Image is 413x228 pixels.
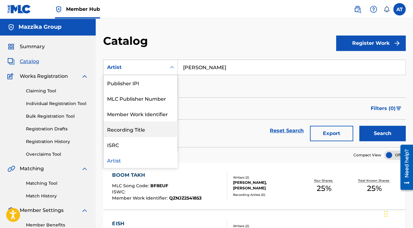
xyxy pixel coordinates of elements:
a: Overclaims Tool [26,151,88,158]
a: Reset Search [267,124,307,137]
p: Total Known Shares: [358,178,391,183]
button: Register Work [336,36,406,51]
img: expand [81,165,88,172]
img: help [370,6,377,13]
span: Member Settings [20,207,64,214]
a: Individual Registration Tool [26,100,88,107]
img: Matching [7,165,15,172]
div: Notifications [383,6,390,12]
div: Member Work Identifier [103,106,177,121]
span: Catalog [20,58,39,65]
div: [PERSON_NAME], [PERSON_NAME] [233,180,299,191]
span: Filters ( 0 ) [371,105,396,112]
img: Works Registration [7,73,15,80]
span: Member Work Identifier : [112,195,169,201]
iframe: Chat Widget [382,198,413,228]
a: Bulk Registration Tool [26,113,88,120]
a: Public Search [351,3,364,15]
span: ISWC : [112,189,127,195]
span: Matching [20,165,44,172]
img: expand [81,207,88,214]
img: Catalog [7,58,15,65]
div: Recording Artists ( 0 ) [233,192,299,197]
img: expand [81,73,88,80]
img: f7272a7cc735f4ea7f67.svg [393,40,401,47]
div: ISRC [103,137,177,152]
a: Claiming Tool [26,88,88,94]
a: Registration Drafts [26,126,88,132]
button: Export [310,126,353,141]
p: Your Shares: [314,178,334,183]
div: Writers ( 2 ) [233,175,299,180]
iframe: Resource Center [396,142,413,192]
span: BF8EUF [150,183,168,188]
span: QZNJZ2541853 [169,195,201,201]
span: 25 % [367,183,382,194]
a: Matching Tool [26,180,88,187]
img: filter [396,107,401,110]
img: search [354,6,361,13]
div: User Menu [393,3,406,15]
div: EISH [112,220,201,227]
div: Drag [384,205,388,223]
div: Help [367,3,380,15]
img: Member Settings [7,207,15,214]
form: Search Form [103,60,406,147]
span: Works Registration [20,73,68,80]
a: BOOM TAKHMLC Song Code:BF8EUFISWC:Member Work Identifier:QZNJZ2541853Writers (2)[PERSON_NAME], [P... [103,163,406,209]
a: CatalogCatalog [7,58,39,65]
span: Compact View [353,152,381,158]
span: Member Hub [66,6,100,13]
div: BOOM TAKH [112,171,201,179]
button: Filters (0) [367,101,406,116]
span: Summary [20,43,45,50]
div: Recording Title [103,121,177,137]
div: Artist [103,152,177,168]
img: MLC Logo [7,5,31,14]
img: Summary [7,43,15,50]
img: Accounts [7,23,15,31]
div: MLC Publisher Number [103,91,177,106]
div: Publisher IPI [103,75,177,91]
button: Search [359,126,406,141]
a: Registration History [26,138,88,145]
a: Match History [26,193,88,199]
div: Artist [107,64,163,71]
h2: Catalog [103,34,151,48]
img: Top Rightsholder [55,6,62,13]
span: 25 % [317,183,332,194]
span: MLC Song Code : [112,183,150,188]
h5: Mazzika Group [19,23,61,31]
a: SummarySummary [7,43,45,50]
